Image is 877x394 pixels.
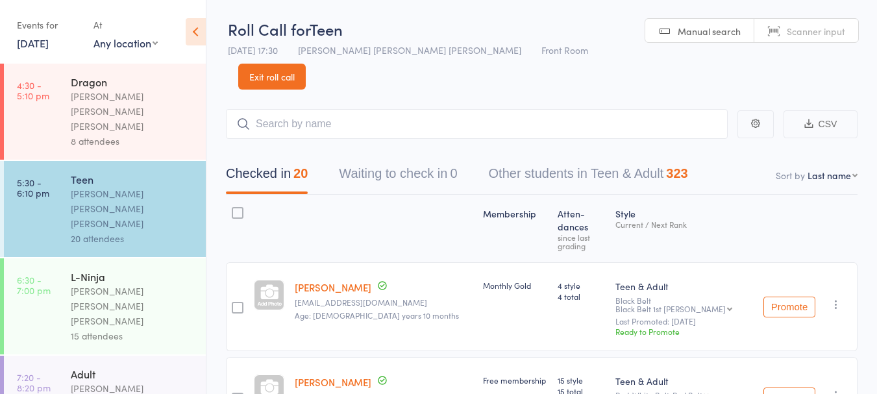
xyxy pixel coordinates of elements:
span: Teen [310,18,343,40]
div: [PERSON_NAME] [PERSON_NAME] [PERSON_NAME] [71,186,195,231]
div: 20 [293,166,308,180]
div: Black Belt [615,296,753,313]
div: Events for [17,14,80,36]
div: [PERSON_NAME] [PERSON_NAME] [PERSON_NAME] [71,284,195,328]
span: 4 style [558,280,605,291]
div: Atten­dances [552,201,610,256]
span: [PERSON_NAME] [PERSON_NAME] [PERSON_NAME] [298,43,521,56]
time: 6:30 - 7:00 pm [17,275,51,295]
div: 20 attendees [71,231,195,246]
a: [DATE] [17,36,49,50]
div: Black Belt 1st [PERSON_NAME] [615,304,726,313]
div: Any location [93,36,158,50]
div: Ready to Promote [615,326,753,337]
a: 4:30 -5:10 pmDragon[PERSON_NAME] [PERSON_NAME] [PERSON_NAME]8 attendees [4,64,206,160]
div: Dragon [71,75,195,89]
time: 7:20 - 8:20 pm [17,372,51,393]
time: 4:30 - 5:10 pm [17,80,49,101]
span: 15 style [558,375,605,386]
a: [PERSON_NAME] [295,280,371,294]
a: 6:30 -7:00 pmL-Ninja[PERSON_NAME] [PERSON_NAME] [PERSON_NAME]15 attendees [4,258,206,354]
button: Checked in20 [226,160,308,194]
div: L-Ninja [71,269,195,284]
a: 5:30 -6:10 pmTeen[PERSON_NAME] [PERSON_NAME] [PERSON_NAME]20 attendees [4,161,206,257]
div: Current / Next Rank [615,220,753,228]
div: Monthly Gold [483,280,547,291]
button: CSV [784,110,858,138]
div: Teen & Adult [615,375,753,388]
button: Promote [763,297,815,317]
span: Scanner input [787,25,845,38]
div: Free membership [483,375,547,386]
div: Membership [478,201,552,256]
div: Last name [808,169,851,182]
div: 8 attendees [71,134,195,149]
div: [PERSON_NAME] [PERSON_NAME] [PERSON_NAME] [71,89,195,134]
div: since last grading [558,233,605,250]
a: Exit roll call [238,64,306,90]
span: Age: [DEMOGRAPHIC_DATA] years 10 months [295,310,459,321]
label: Sort by [776,169,805,182]
div: Teen [71,172,195,186]
span: 4 total [558,291,605,302]
div: Teen & Adult [615,280,753,293]
span: Roll Call for [228,18,310,40]
div: 0 [450,166,457,180]
span: [DATE] 17:30 [228,43,278,56]
div: At [93,14,158,36]
span: Front Room [541,43,588,56]
small: seonmclarke@gmail.com [295,298,473,307]
input: Search by name [226,109,728,139]
span: Manual search [678,25,741,38]
a: [PERSON_NAME] [295,375,371,389]
button: Other students in Teen & Adult323 [489,160,688,194]
time: 5:30 - 6:10 pm [17,177,49,198]
div: Style [610,201,758,256]
small: Last Promoted: [DATE] [615,317,753,326]
div: 323 [666,166,687,180]
div: Adult [71,367,195,381]
button: Waiting to check in0 [339,160,457,194]
div: 15 attendees [71,328,195,343]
